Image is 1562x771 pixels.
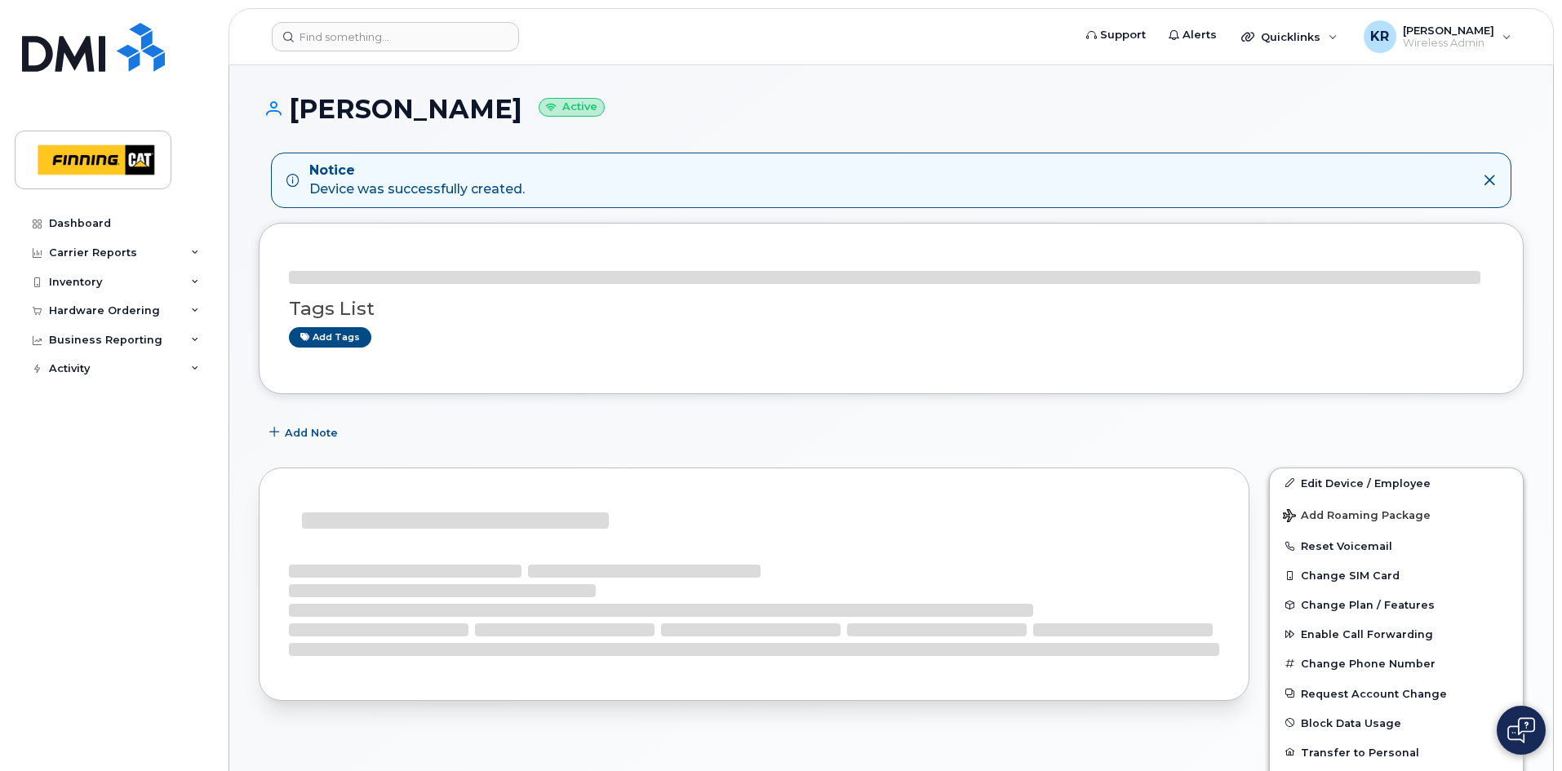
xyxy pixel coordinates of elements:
button: Add Note [259,419,352,448]
span: Add Note [285,425,338,441]
button: Transfer to Personal [1270,738,1523,767]
a: Add tags [289,327,371,348]
button: Block Data Usage [1270,708,1523,738]
a: Edit Device / Employee [1270,468,1523,498]
img: Open chat [1507,717,1535,743]
strong: Notice [309,162,525,180]
span: Add Roaming Package [1283,509,1431,525]
button: Change Plan / Features [1270,590,1523,619]
h3: Tags List [289,299,1493,319]
h1: [PERSON_NAME] [259,95,1524,123]
span: Change Plan / Features [1301,599,1435,611]
button: Add Roaming Package [1270,498,1523,531]
div: Device was successfully created. [309,162,525,199]
button: Change SIM Card [1270,561,1523,590]
button: Reset Voicemail [1270,531,1523,561]
small: Active [539,98,605,117]
span: Enable Call Forwarding [1301,628,1433,640]
button: Enable Call Forwarding [1270,619,1523,649]
button: Change Phone Number [1270,649,1523,678]
button: Request Account Change [1270,679,1523,708]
